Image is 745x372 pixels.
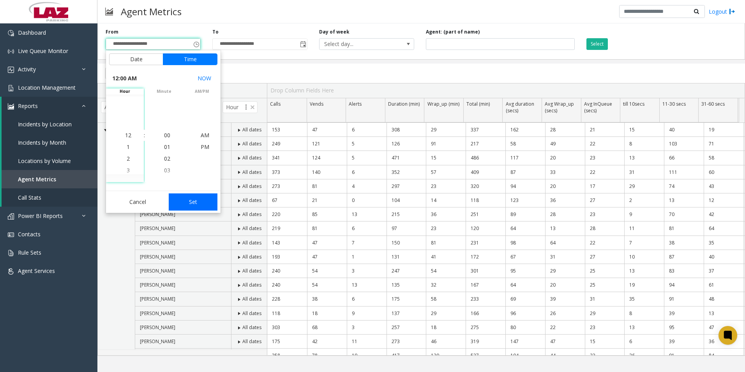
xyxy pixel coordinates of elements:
[466,321,505,335] td: 275
[347,151,387,165] td: 5
[267,221,307,236] td: 219
[387,207,426,221] td: 215
[307,292,347,306] td: 38
[347,165,387,179] td: 6
[466,335,505,349] td: 319
[164,167,170,174] span: 03
[505,221,545,236] td: 64
[140,211,175,218] span: [PERSON_NAME]
[664,123,704,137] td: 40
[267,193,307,207] td: 67
[545,123,585,137] td: 28
[349,101,362,107] span: Alerts
[585,137,625,151] td: 22
[307,193,347,207] td: 21
[307,151,347,165] td: 124
[387,349,426,363] td: 417
[125,131,131,139] span: 12
[585,179,625,193] td: 17
[192,39,200,50] span: Toggle popup
[585,151,625,165] td: 23
[267,151,307,165] td: 341
[505,278,545,292] td: 64
[242,211,261,218] span: All dates
[18,194,41,201] span: Call Stats
[101,101,172,113] span: AgentDisplayName
[704,221,743,236] td: 64
[624,321,664,335] td: 13
[8,268,14,275] img: 'icon'
[105,2,113,21] img: pageIcon
[545,306,585,321] td: 26
[466,101,490,107] span: Total (min)
[307,321,347,335] td: 68
[18,47,68,55] span: Live Queue Monitor
[387,221,426,236] td: 97
[145,89,183,94] span: minute
[298,39,307,50] span: Toggle popup
[466,137,505,151] td: 217
[585,165,625,179] td: 22
[347,193,387,207] td: 0
[664,221,704,236] td: 81
[466,207,505,221] td: 251
[106,89,144,94] span: hour
[387,321,426,335] td: 257
[704,123,743,137] td: 19
[267,292,307,306] td: 228
[307,236,347,250] td: 47
[466,306,505,321] td: 166
[664,250,704,264] td: 87
[242,267,261,274] span: All dates
[624,292,664,306] td: 35
[307,250,347,264] td: 47
[704,193,743,207] td: 12
[426,207,466,221] td: 36
[18,230,41,238] span: Contacts
[387,165,426,179] td: 352
[8,103,14,110] img: 'icon'
[319,28,350,35] label: Day of week
[545,179,585,193] td: 20
[624,137,664,151] td: 8
[624,207,664,221] td: 9
[8,30,14,36] img: 'icon'
[183,89,221,94] span: AM/PM
[586,38,608,50] button: Select
[2,152,97,170] a: Locations by Volume
[426,306,466,321] td: 29
[387,292,426,306] td: 175
[426,349,466,363] td: 120
[701,101,725,107] span: 31-60 secs
[585,321,625,335] td: 23
[18,102,38,110] span: Reports
[704,179,743,193] td: 43
[505,264,545,278] td: 95
[347,179,387,193] td: 4
[426,264,466,278] td: 54
[242,253,261,260] span: All dates
[140,267,175,274] span: [PERSON_NAME]
[387,335,426,349] td: 273
[347,335,387,349] td: 11
[347,349,387,363] td: 19
[347,321,387,335] td: 3
[584,101,612,114] span: Avg InQueue (secs)
[242,324,261,331] span: All dates
[664,292,704,306] td: 91
[267,278,307,292] td: 240
[505,207,545,221] td: 89
[18,29,46,36] span: Dashboard
[164,155,170,162] span: 02
[242,140,261,147] span: All dates
[242,310,261,317] span: All dates
[624,264,664,278] td: 13
[267,207,307,221] td: 220
[106,28,118,35] label: From
[426,28,480,35] label: Agent: (part of name)
[466,278,505,292] td: 167
[127,155,130,162] span: 2
[466,151,505,165] td: 486
[140,239,175,246] span: [PERSON_NAME]
[310,101,323,107] span: Vends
